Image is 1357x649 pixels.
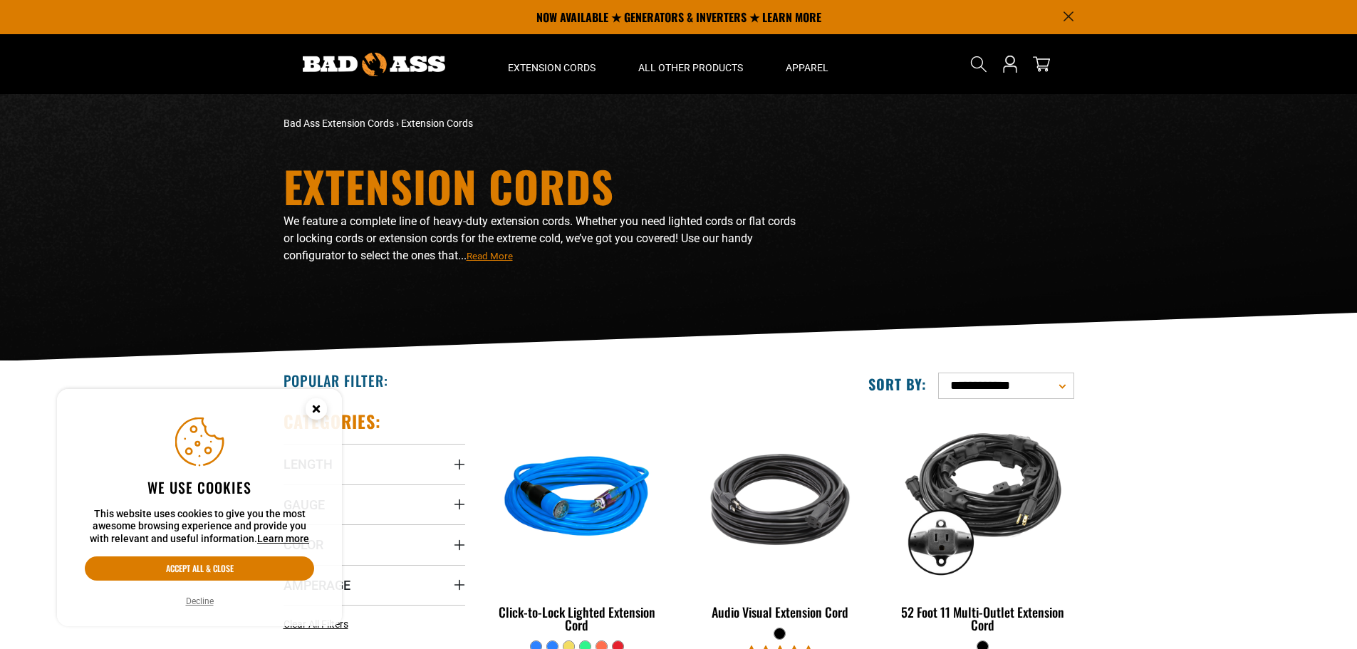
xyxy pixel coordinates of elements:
[284,371,388,390] h2: Popular Filter:
[85,478,314,497] h2: We use cookies
[487,410,668,640] a: blue Click-to-Lock Lighted Extension Cord
[893,417,1073,581] img: black
[396,118,399,129] span: ›
[508,61,596,74] span: Extension Cords
[401,118,473,129] span: Extension Cords
[257,533,309,544] a: Learn more
[689,606,870,618] div: Audio Visual Extension Cord
[284,484,465,524] summary: Gauge
[892,410,1073,640] a: black 52 Foot 11 Multi-Outlet Extension Cord
[284,118,394,129] a: Bad Ass Extension Cords
[284,116,804,131] nav: breadcrumbs
[689,410,870,627] a: black Audio Visual Extension Cord
[868,375,927,393] label: Sort by:
[892,606,1073,631] div: 52 Foot 11 Multi-Outlet Extension Cord
[764,34,850,94] summary: Apparel
[967,53,990,76] summary: Search
[690,417,870,581] img: black
[85,508,314,546] p: This website uses cookies to give you the most awesome browsing experience and provide you with r...
[85,556,314,581] button: Accept all & close
[638,61,743,74] span: All Other Products
[487,417,667,581] img: blue
[617,34,764,94] summary: All Other Products
[786,61,828,74] span: Apparel
[284,565,465,605] summary: Amperage
[284,444,465,484] summary: Length
[284,524,465,564] summary: Color
[487,606,668,631] div: Click-to-Lock Lighted Extension Cord
[487,34,617,94] summary: Extension Cords
[303,53,445,76] img: Bad Ass Extension Cords
[284,165,804,207] h1: Extension Cords
[182,594,218,608] button: Decline
[284,618,348,630] span: Clear All Filters
[284,213,804,264] p: We feature a complete line of heavy-duty extension cords. Whether you need lighted cords or flat ...
[57,389,342,627] aside: Cookie Consent
[467,251,513,261] span: Read More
